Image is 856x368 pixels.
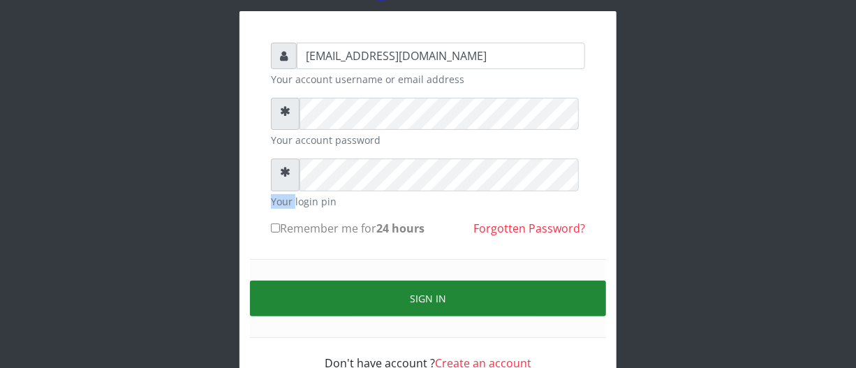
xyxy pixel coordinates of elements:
[271,72,585,87] small: Your account username or email address
[271,223,280,233] input: Remember me for24 hours
[271,133,585,147] small: Your account password
[473,221,585,236] a: Forgotten Password?
[271,220,425,237] label: Remember me for
[271,194,585,209] small: Your login pin
[297,43,585,69] input: Username or email address
[376,221,425,236] b: 24 hours
[250,281,606,316] button: Sign in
